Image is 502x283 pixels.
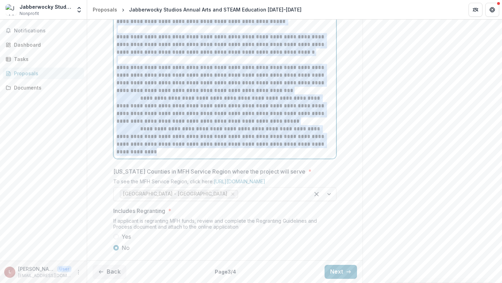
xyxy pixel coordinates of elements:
img: Jabberwocky Studios [6,4,17,15]
div: Dashboard [14,41,78,48]
span: Nonprofit [20,10,39,17]
button: More [74,268,83,276]
p: [EMAIL_ADDRESS][DOMAIN_NAME] [18,273,71,279]
button: Partners [469,3,482,17]
p: Includes Regranting [113,207,165,215]
div: Remove Central Region - Boone [229,191,236,198]
button: Next [325,265,357,279]
div: Proposals [14,70,78,77]
button: Back [93,265,126,279]
div: Jabberwocky Studios Annual Arts and STEAM Education [DATE]-[DATE] [129,6,302,13]
a: Documents [3,82,84,93]
span: Yes [122,232,131,241]
span: Notifications [14,28,81,34]
span: No [122,244,130,252]
a: Proposals [3,68,84,79]
span: [GEOGRAPHIC_DATA] - [GEOGRAPHIC_DATA] [123,191,227,197]
p: Page 3 / 4 [215,268,236,275]
button: Get Help [485,3,499,17]
div: Clear selected options [311,189,322,200]
a: Proposals [90,5,120,15]
p: User [57,266,71,272]
div: Tasks [14,55,78,63]
p: [US_STATE] Counties in MFH Service Region where the project will serve [113,167,305,176]
p: [PERSON_NAME] [18,265,54,273]
button: Notifications [3,25,84,36]
a: Tasks [3,53,84,65]
div: If applicant is regranting MFH funds, review and complete the Regranting Guidelines and Process d... [113,218,336,232]
button: Open entity switcher [74,3,84,17]
nav: breadcrumb [90,5,304,15]
div: Jabberwocky Studios [20,3,71,10]
div: Documents [14,84,78,91]
a: Dashboard [3,39,84,51]
div: Linda [9,270,11,274]
div: To see the MFH Service Region, click here: [113,178,336,187]
div: Proposals [93,6,117,13]
a: [URL][DOMAIN_NAME] [214,178,265,184]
